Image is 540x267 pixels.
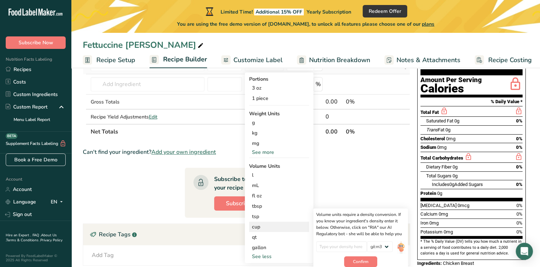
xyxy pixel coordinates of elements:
span: Nutrition Breakdown [309,55,370,65]
div: Fettuccine [PERSON_NAME] [83,39,205,51]
div: Weight Units [249,110,309,117]
span: Add your own ingredient [151,148,216,156]
span: 0g [445,127,450,132]
span: 0% [516,203,523,208]
a: Customize Label [221,52,283,68]
div: l [252,171,306,179]
button: Subscribe Now [6,36,66,49]
a: Nutrition Breakdown [297,52,370,68]
div: gallon [252,244,306,251]
div: Custom Report [6,103,47,111]
div: 0% [346,97,376,106]
div: EN [51,198,66,206]
div: Powered By FoodLabelMaker © 2025 All Rights Reserved [6,254,66,262]
span: 0% [516,220,523,226]
span: Ingredients: [417,261,442,266]
a: Book a Free Demo [6,153,66,166]
span: Total Carbohydrates [420,155,463,161]
span: 0g [449,182,454,187]
div: 0 [325,112,343,121]
span: 0mg [437,145,446,150]
span: 0% [516,229,523,235]
div: Volume Units [249,162,309,170]
span: Potassium [420,229,443,235]
div: Portions [249,75,309,83]
span: Redeem Offer [369,7,401,15]
i: Trans [426,127,438,132]
button: Redeem Offer [363,5,407,17]
span: Total Fat [420,110,439,115]
span: Dietary Fiber [426,164,451,170]
span: Subscribe Now [19,39,53,46]
div: See more [249,148,309,156]
span: 0mg [429,220,439,226]
div: 3 oz [249,83,309,93]
div: Can't find your ingredient? [83,148,410,156]
div: Amount Per Serving [420,77,482,84]
span: 0% [516,145,523,150]
span: 0mg [446,136,455,141]
span: 0g [437,191,442,196]
span: You are using the free demo version of [DOMAIN_NAME], to unlock all features please choose one of... [177,20,434,28]
div: fl oz [252,192,306,200]
section: * The % Daily Value (DV) tells you how much a nutrient in a serving of food contributes to a dail... [420,239,523,256]
span: Fat [426,127,444,132]
div: Recipe Tags [83,224,410,245]
span: [MEDICAL_DATA] [420,203,456,208]
span: 0% [516,164,523,170]
span: Notes & Attachments [397,55,460,65]
span: Customize Label [233,55,283,65]
span: 0g [453,164,458,170]
div: See less [249,253,309,260]
div: mL [252,182,306,189]
button: Confirm [344,256,377,267]
div: tbsp [252,202,306,210]
a: Recipe Builder [150,51,207,69]
div: 0.00 [325,97,343,106]
a: Language [6,196,36,208]
a: Terms & Conditions . [6,238,40,243]
div: qt [252,233,306,241]
span: 0g [454,118,459,124]
span: Includes Added Sugars [432,182,483,187]
a: Hire an Expert . [6,233,31,238]
input: Add Ingredient [91,77,205,91]
a: Privacy Policy [40,238,62,243]
div: Limited Time! [204,7,351,16]
div: Calories [420,84,482,94]
input: Type your density here [316,241,367,252]
th: 0.00 [324,124,344,139]
span: Saturated Fat [426,118,453,124]
span: Total Sugars [426,173,451,178]
button: Subscribe Now [214,196,277,211]
a: Recipe Costing [475,52,532,68]
span: Cholesterol [420,136,445,141]
th: 0% [344,124,378,139]
a: Recipe Setup [83,52,135,68]
span: Chicken Breast [443,261,474,266]
div: BETA [6,133,17,139]
div: tsp [252,213,306,220]
div: Subscribe to a plan to Unlock your recipe [214,175,294,192]
span: 0% [516,211,523,217]
div: Gross Totals [91,98,205,106]
span: Protein [420,191,436,196]
span: Recipe Setup [96,55,135,65]
div: cup [252,223,306,231]
div: Recipe Yield Adjustments [91,113,205,121]
span: Yearly Subscription [307,9,351,15]
th: Net Totals [89,124,324,139]
span: Edit [149,114,157,120]
img: ai-bot.1dcbe71.gif [397,241,405,254]
span: 0% [516,136,523,141]
span: Calcium [420,211,438,217]
div: mg [249,138,309,148]
span: Recipe Builder [163,55,207,64]
span: 0% [516,182,523,187]
span: 0mcg [458,203,469,208]
a: FAQ . [32,233,41,238]
span: 0% [516,118,523,124]
span: 0mg [439,211,448,217]
div: Volume units require a density conversion. If you know your ingredient's density enter it below. ... [316,211,405,237]
a: Notes & Attachments [384,52,460,68]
